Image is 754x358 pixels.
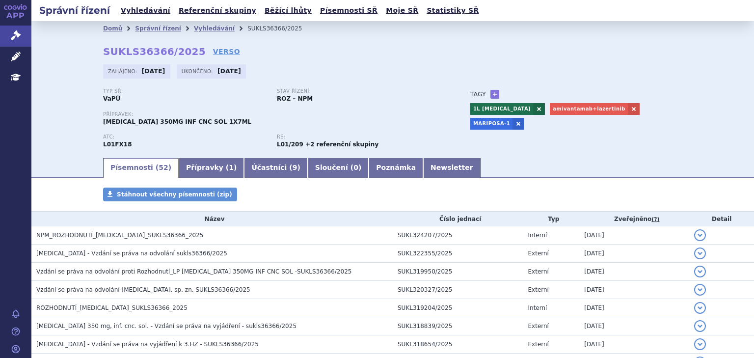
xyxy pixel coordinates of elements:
[293,164,297,171] span: 9
[36,304,188,311] span: ROZHODNUTÍ_RYBREVANT_SUKLS36366_2025
[103,158,179,178] a: Písemnosti (52)
[262,4,315,17] a: Běžící lhůty
[36,268,351,275] span: Vzdání se práva na odvolání proti Rozhodnutí_LP RYBREVANT 350MG INF CNC SOL -SUKLS36366/2025
[353,164,358,171] span: 0
[31,212,393,226] th: Název
[694,338,706,350] button: detail
[579,317,689,335] td: [DATE]
[528,304,547,311] span: Interní
[36,341,259,348] span: RYBREVANT - Vzdání se práva na vyjádření k 3.HZ - SUKLS36366/2025
[423,158,481,178] a: Newsletter
[689,212,754,226] th: Detail
[528,268,549,275] span: Externí
[277,95,313,102] strong: ROZ – NPM
[182,67,215,75] span: Ukončeno:
[579,212,689,226] th: Zveřejněno
[528,341,549,348] span: Externí
[103,46,206,57] strong: SUKLS36366/2025
[694,266,706,277] button: detail
[277,134,441,140] p: RS:
[393,245,523,263] td: SUKL322355/2025
[369,158,423,178] a: Poznámka
[579,226,689,245] td: [DATE]
[103,111,451,117] p: Přípravek:
[393,281,523,299] td: SUKL320327/2025
[103,88,267,94] p: Typ SŘ:
[528,250,549,257] span: Externí
[694,284,706,296] button: detail
[277,141,303,148] strong: amivantamab k léčbě pokročilého NSCLC s pozitivitou EGFR mutace v kombinaci s karboplatinou a pem...
[393,226,523,245] td: SUKL324207/2025
[142,68,165,75] strong: [DATE]
[118,4,173,17] a: Vyhledávání
[36,323,296,330] span: RYBREVANT 350 mg, inf. cnc. sol. - Vzdání se práva na vyjádření - sukls36366/2025
[694,320,706,332] button: detail
[36,250,227,257] span: RYBREVANT - Vzdání se práva na odvolání sukls36366/2025
[579,335,689,354] td: [DATE]
[579,281,689,299] td: [DATE]
[470,118,512,130] a: MARIPOSA-1
[247,21,315,36] li: SUKLS36366/2025
[217,68,241,75] strong: [DATE]
[194,25,235,32] a: Vyhledávání
[383,4,421,17] a: Moje SŘ
[528,323,549,330] span: Externí
[108,67,139,75] span: Zahájeno:
[103,188,237,201] a: Stáhnout všechny písemnosti (zip)
[176,4,259,17] a: Referenční skupiny
[103,141,132,148] strong: AMIVANTAMAB
[694,229,706,241] button: detail
[213,47,240,56] a: VERSO
[229,164,234,171] span: 1
[159,164,168,171] span: 52
[523,212,580,226] th: Typ
[317,4,380,17] a: Písemnosti SŘ
[244,158,307,178] a: Účastníci (9)
[103,25,122,32] a: Domů
[550,103,628,115] a: amivantamab+lazertinib
[305,141,378,148] strong: +2 referenční skupiny
[117,191,232,198] span: Stáhnout všechny písemnosti (zip)
[103,118,251,125] span: [MEDICAL_DATA] 350MG INF CNC SOL 1X7ML
[579,245,689,263] td: [DATE]
[694,248,706,259] button: detail
[393,263,523,281] td: SUKL319950/2025
[393,317,523,335] td: SUKL318839/2025
[36,286,250,293] span: Vzdání se práva na odvolání RYBREVANT, sp. zn. SUKLS36366/2025
[528,232,547,239] span: Interní
[393,335,523,354] td: SUKL318654/2025
[470,88,486,100] h3: Tagy
[393,299,523,317] td: SUKL319204/2025
[694,302,706,314] button: detail
[424,4,482,17] a: Statistiky SŘ
[308,158,369,178] a: Sloučení (0)
[393,212,523,226] th: Číslo jednací
[470,103,533,115] a: 1L [MEDICAL_DATA]
[36,232,203,239] span: NPM_ROZHODNUTÍ_RYBREVANT_SUKLS36366_2025
[135,25,181,32] a: Správní řízení
[179,158,244,178] a: Přípravky (1)
[31,3,118,17] h2: Správní řízení
[579,299,689,317] td: [DATE]
[103,95,120,102] strong: VaPÚ
[528,286,549,293] span: Externí
[651,216,659,223] abbr: (?)
[103,134,267,140] p: ATC:
[277,88,441,94] p: Stav řízení:
[579,263,689,281] td: [DATE]
[490,90,499,99] a: +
